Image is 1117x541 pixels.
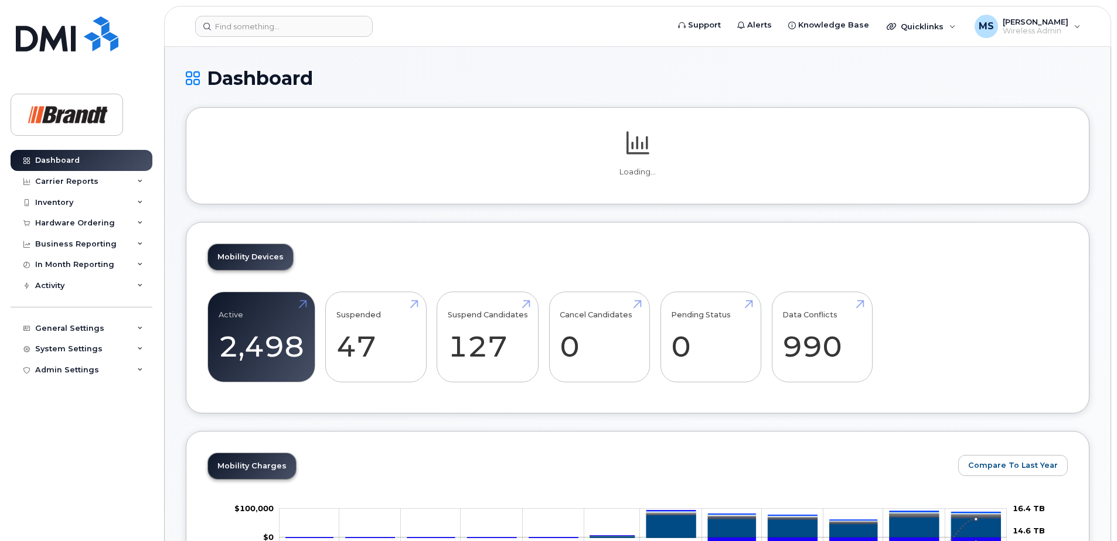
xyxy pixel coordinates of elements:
button: Compare To Last Year [958,455,1068,476]
a: Active 2,498 [219,299,304,376]
a: Mobility Devices [208,244,293,270]
a: Pending Status 0 [671,299,750,376]
a: Data Conflicts 990 [782,299,861,376]
p: Loading... [207,167,1068,177]
a: Suspended 47 [336,299,416,376]
tspan: $100,000 [234,504,274,513]
a: Mobility Charges [208,453,296,479]
g: Rate Plan [285,515,1000,538]
g: $0 [234,504,274,513]
span: Compare To Last Year [968,460,1058,471]
tspan: 16.4 TB [1013,504,1045,513]
a: Suspend Candidates 127 [448,299,528,376]
h1: Dashboard [186,68,1089,88]
tspan: 14.6 TB [1013,526,1045,535]
a: Cancel Candidates 0 [560,299,639,376]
